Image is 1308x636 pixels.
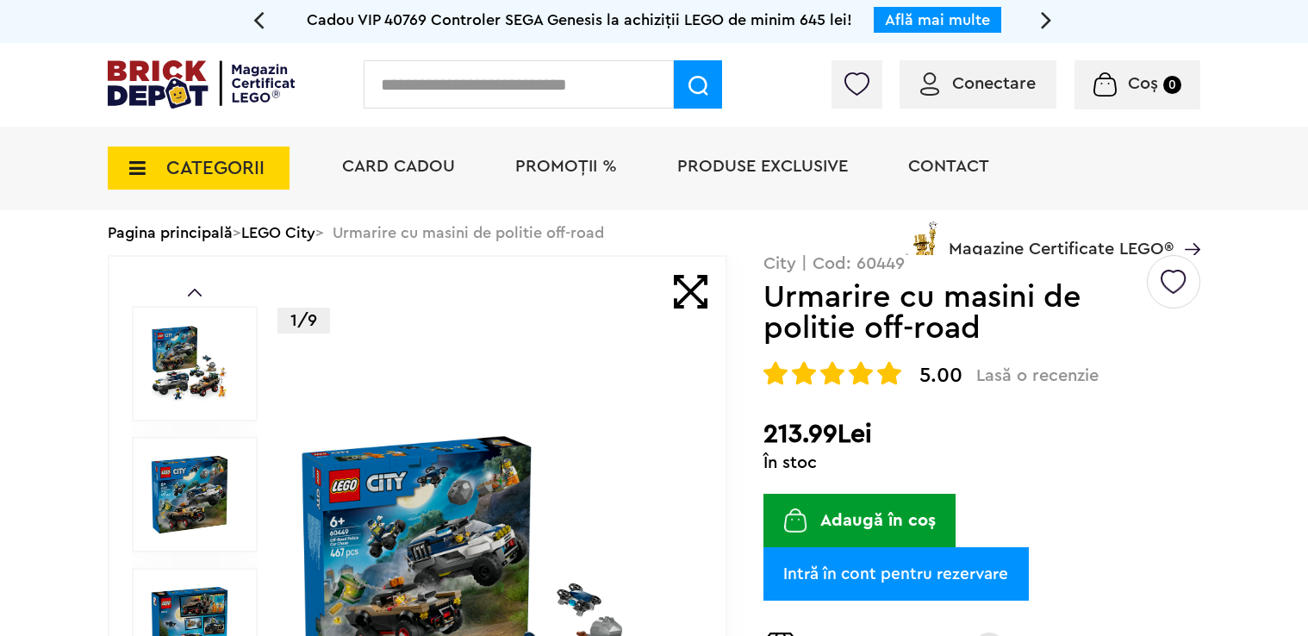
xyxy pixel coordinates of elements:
[763,494,956,547] button: Adaugă în coș
[1128,75,1158,92] span: Coș
[820,361,844,385] img: Evaluare cu stele
[1163,76,1181,94] small: 0
[792,361,816,385] img: Evaluare cu stele
[763,361,788,385] img: Evaluare cu stele
[763,255,1200,272] p: City | Cod: 60449
[342,158,455,175] a: Card Cadou
[277,308,330,334] p: 1/9
[952,75,1036,92] span: Conectare
[151,325,228,402] img: Urmarire cu masini de politie off-road
[515,158,617,175] a: PROMOȚII %
[763,419,1200,450] h2: 213.99Lei
[976,365,1099,386] span: Lasă o recenzie
[877,361,901,385] img: Evaluare cu stele
[920,75,1036,92] a: Conectare
[677,158,848,175] a: Produse exclusive
[919,365,962,386] span: 5.00
[1174,218,1200,235] a: Magazine Certificate LEGO®
[849,361,873,385] img: Evaluare cu stele
[763,454,1200,471] div: În stoc
[908,158,989,175] a: Contact
[885,12,990,28] a: Află mai multe
[188,289,202,296] a: Prev
[151,456,228,533] img: Urmarire cu masini de politie off-road
[166,159,265,178] span: CATEGORII
[949,218,1174,258] span: Magazine Certificate LEGO®
[763,547,1029,601] a: Intră în cont pentru rezervare
[763,282,1144,344] h1: Urmarire cu masini de politie off-road
[307,12,852,28] span: Cadou VIP 40769 Controler SEGA Genesis la achiziții LEGO de minim 645 lei!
